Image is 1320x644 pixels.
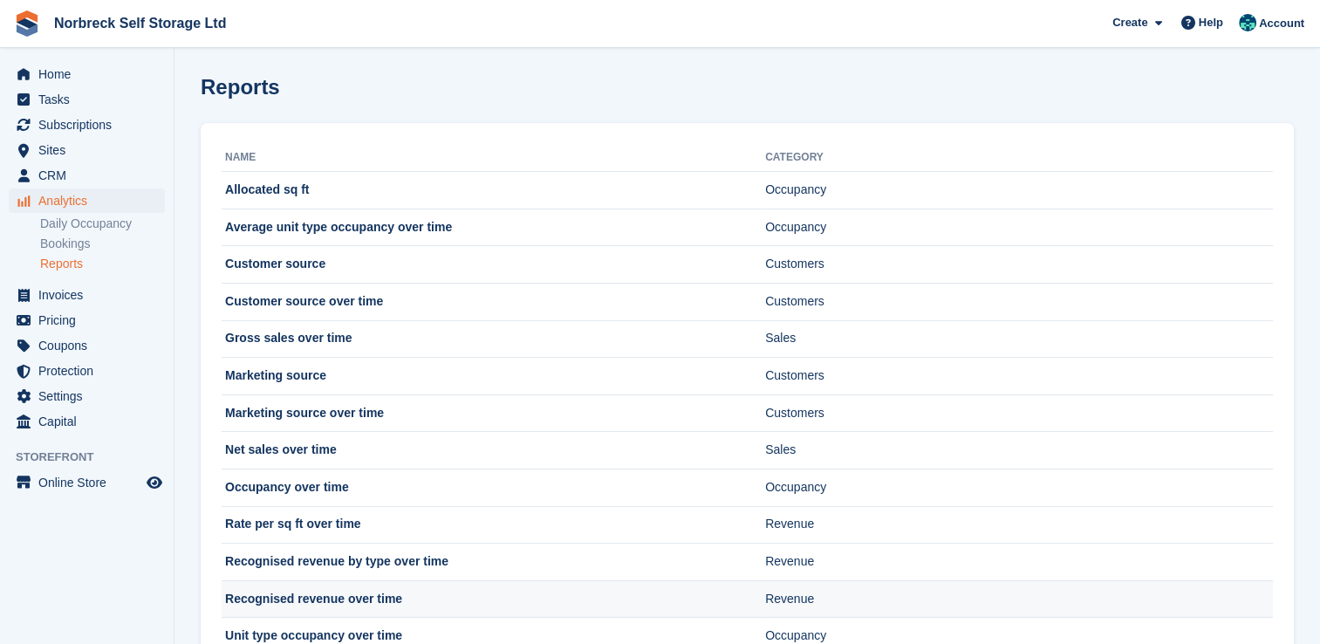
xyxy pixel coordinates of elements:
[40,256,165,272] a: Reports
[38,87,143,112] span: Tasks
[222,246,765,284] td: Customer source
[16,449,174,466] span: Storefront
[765,394,1273,432] td: Customers
[9,87,165,112] a: menu
[765,320,1273,358] td: Sales
[38,409,143,434] span: Capital
[765,544,1273,581] td: Revenue
[38,333,143,358] span: Coupons
[14,10,40,37] img: stora-icon-8386f47178a22dfd0bd8f6a31ec36ba5ce8667c1dd55bd0f319d3a0aa187defe.svg
[38,188,143,213] span: Analytics
[9,163,165,188] a: menu
[765,580,1273,618] td: Revenue
[201,75,280,99] h1: Reports
[1239,14,1256,31] img: Sally King
[222,172,765,209] td: Allocated sq ft
[38,470,143,495] span: Online Store
[9,62,165,86] a: menu
[9,113,165,137] a: menu
[38,359,143,383] span: Protection
[38,308,143,332] span: Pricing
[1112,14,1147,31] span: Create
[222,394,765,432] td: Marketing source over time
[765,469,1273,506] td: Occupancy
[9,333,165,358] a: menu
[222,209,765,246] td: Average unit type occupancy over time
[765,432,1273,469] td: Sales
[765,506,1273,544] td: Revenue
[765,144,1273,172] th: Category
[9,283,165,307] a: menu
[38,384,143,408] span: Settings
[9,138,165,162] a: menu
[222,144,765,172] th: Name
[9,308,165,332] a: menu
[765,209,1273,246] td: Occupancy
[9,359,165,383] a: menu
[222,544,765,581] td: Recognised revenue by type over time
[765,283,1273,320] td: Customers
[38,163,143,188] span: CRM
[9,470,165,495] a: menu
[40,216,165,232] a: Daily Occupancy
[222,506,765,544] td: Rate per sq ft over time
[765,246,1273,284] td: Customers
[9,409,165,434] a: menu
[222,432,765,469] td: Net sales over time
[222,320,765,358] td: Gross sales over time
[1259,15,1304,32] span: Account
[38,62,143,86] span: Home
[38,138,143,162] span: Sites
[47,9,233,38] a: Norbreck Self Storage Ltd
[765,172,1273,209] td: Occupancy
[222,358,765,395] td: Marketing source
[38,113,143,137] span: Subscriptions
[222,580,765,618] td: Recognised revenue over time
[9,188,165,213] a: menu
[144,472,165,493] a: Preview store
[9,384,165,408] a: menu
[222,283,765,320] td: Customer source over time
[38,283,143,307] span: Invoices
[222,469,765,506] td: Occupancy over time
[40,236,165,252] a: Bookings
[765,358,1273,395] td: Customers
[1199,14,1223,31] span: Help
